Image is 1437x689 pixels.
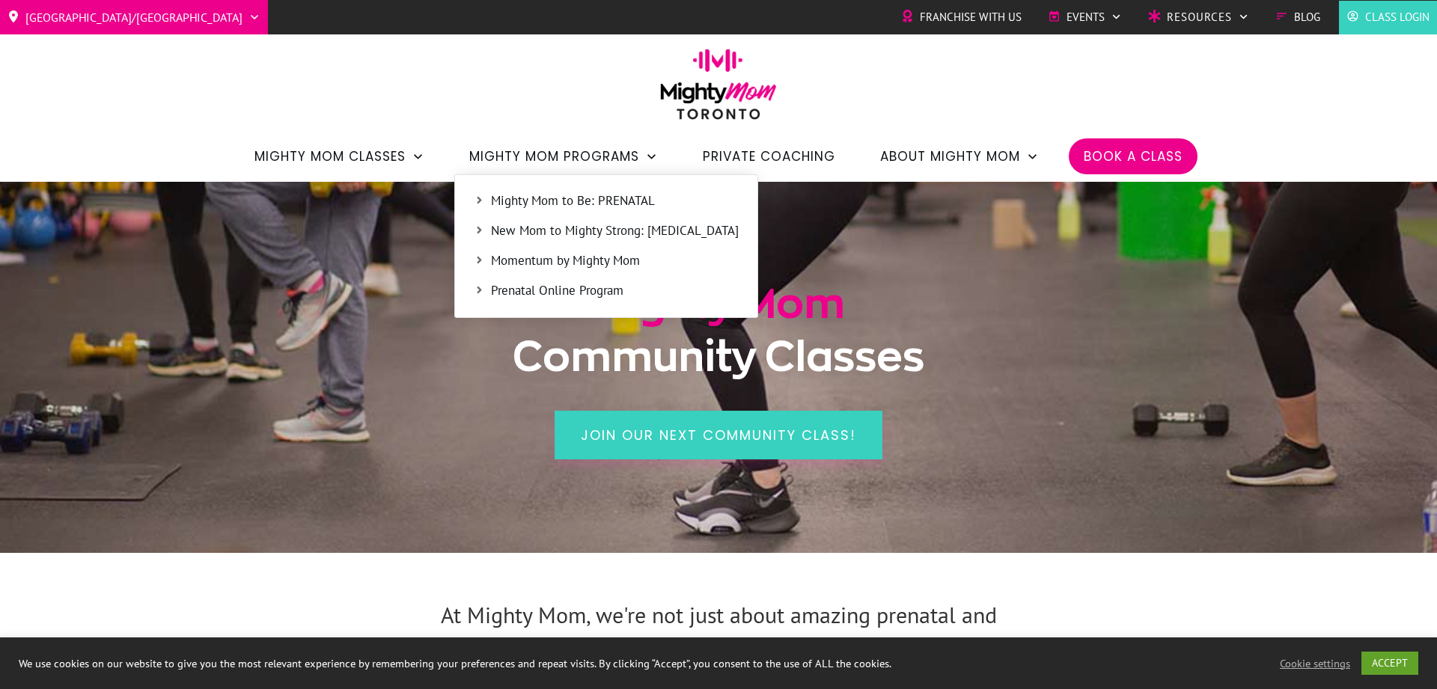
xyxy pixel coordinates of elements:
[1280,657,1350,670] a: Cookie settings
[1365,6,1430,28] span: Class Login
[491,281,739,301] span: Prenatal Online Program
[61,277,1376,395] h1: Community Classes
[463,190,750,212] a: Mighty Mom to Be: PRENATAL
[463,280,750,302] a: Prenatal Online Program
[1275,6,1320,28] a: Blog
[254,144,406,169] span: Mighty Mom Classes
[1148,6,1249,28] a: Resources
[463,250,750,272] a: Momentum by Mighty Mom
[1167,6,1232,28] span: Resources
[703,144,835,169] a: Private Coaching
[25,5,242,29] span: [GEOGRAPHIC_DATA]/[GEOGRAPHIC_DATA]
[653,49,784,130] img: mightymom-logo-toronto
[581,426,856,444] span: Join our next community class!
[254,144,424,169] a: Mighty Mom Classes
[901,6,1022,28] a: Franchise with Us
[1294,6,1320,28] span: Blog
[593,281,845,325] span: Mighty Mom
[491,251,739,271] span: Momentum by Mighty Mom
[1361,652,1418,675] a: ACCEPT
[920,6,1022,28] span: Franchise with Us
[1084,144,1183,169] a: Book a Class
[555,411,882,459] a: Join our next community class!
[7,5,260,29] a: [GEOGRAPHIC_DATA]/[GEOGRAPHIC_DATA]
[491,221,739,241] span: New Mom to Mighty Strong: [MEDICAL_DATA]
[1067,6,1105,28] span: Events
[1346,6,1430,28] a: Class Login
[469,144,639,169] span: Mighty Mom Programs
[1048,6,1122,28] a: Events
[880,144,1020,169] span: About Mighty Mom
[19,657,998,670] div: We use cookies on our website to give you the most relevant experience by remembering your prefer...
[491,192,739,211] span: Mighty Mom to Be: PRENATAL
[880,144,1039,169] a: About Mighty Mom
[463,220,750,242] a: New Mom to Mighty Strong: [MEDICAL_DATA]
[469,144,658,169] a: Mighty Mom Programs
